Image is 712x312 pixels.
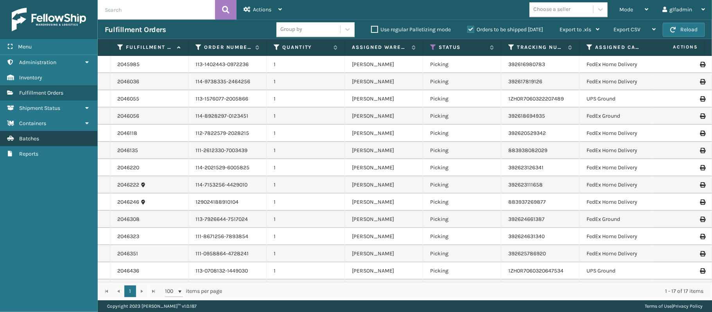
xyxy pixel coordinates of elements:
td: Picking [423,176,501,194]
td: Picking [423,194,501,211]
label: Quantity [282,44,330,51]
i: Print Label [700,251,705,256]
td: Picking [423,90,501,108]
td: 113-7926644-7517024 [188,211,267,228]
span: Actions [253,6,271,13]
span: Batches [19,135,39,142]
a: 2045985 [117,61,140,68]
i: Print Label [700,148,705,153]
td: 1 [267,108,345,125]
i: Print Label [700,96,705,102]
td: Picking [423,211,501,228]
td: Picking [423,228,501,245]
label: Tracking Number [517,44,564,51]
a: 392620529342 [508,130,546,136]
span: Containers [19,120,46,127]
a: 1ZH0R7060320647534 [508,267,563,274]
span: Mode [619,6,633,13]
i: Print Label [700,165,705,170]
a: 392617819126 [508,78,542,85]
td: FedEx Home Delivery [579,176,658,194]
td: 111-2612330-7003439 [188,142,267,159]
td: [PERSON_NAME] [345,125,423,142]
p: Copyright 2023 [PERSON_NAME]™ v 1.0.187 [107,300,197,312]
div: Group by [280,25,302,34]
a: 2046118 [117,129,137,137]
div: 1 - 17 of 17 items [233,287,703,295]
td: [PERSON_NAME] [345,280,423,297]
i: Print Label [700,113,705,119]
td: Picking [423,159,501,176]
label: Assigned Carrier Service [595,44,642,51]
td: [PERSON_NAME] [345,90,423,108]
td: 1 [267,262,345,280]
td: 114-7153256-4429010 [188,176,267,194]
td: [PERSON_NAME] [345,73,423,90]
td: 114-8928297-0123451 [188,108,267,125]
td: FedEx Home Delivery [579,194,658,211]
td: Assigned [423,280,501,297]
td: 1 [267,194,345,211]
td: 129024188910104 [188,194,267,211]
span: Administration [19,59,56,66]
td: FedEx Home Delivery [579,56,658,73]
td: 113-1402443-0972236 [188,56,267,73]
td: [PERSON_NAME] [345,262,423,280]
td: 1 [267,159,345,176]
a: 392624661387 [508,216,545,222]
td: 1 [267,73,345,90]
td: FedEx Home Delivery [579,73,658,90]
i: Print Label [700,182,705,188]
span: items per page [165,285,222,297]
td: [PERSON_NAME] [345,142,423,159]
td: FedEx Home Delivery [579,142,658,159]
a: 392624631340 [508,233,545,240]
span: Actions [648,41,703,54]
i: Print Label [700,62,705,67]
td: 1 [267,90,345,108]
td: [PERSON_NAME] [345,228,423,245]
a: 2046323 [117,233,139,240]
label: Use regular Palletizing mode [371,26,451,33]
i: Print Label [700,217,705,222]
td: 1 [267,280,345,297]
img: logo [12,8,86,31]
td: [PERSON_NAME] [345,108,423,125]
span: Reports [19,151,38,157]
span: Export CSV [613,26,640,33]
td: FedEx Home Delivery [579,228,658,245]
td: 112-7822579-2028215 [188,125,267,142]
span: Shipment Status [19,105,60,111]
span: Menu [18,43,32,50]
span: Export to .xls [560,26,591,33]
td: 114-9738335-2464256 [188,73,267,90]
td: UPS Ground [579,90,658,108]
td: 111-0958864-4728241 [188,245,267,262]
a: 2046220 [117,164,139,172]
td: 1 [267,245,345,262]
td: Picking [423,56,501,73]
td: [PERSON_NAME] [345,159,423,176]
a: 2046135 [117,147,138,154]
td: [PERSON_NAME] [345,194,423,211]
i: Print Label [700,199,705,205]
td: 1 [267,56,345,73]
td: FedEx Ground [579,108,658,125]
td: [PERSON_NAME] [345,211,423,228]
td: 1 [267,142,345,159]
a: 2046055 [117,95,139,103]
a: 2046246 [117,198,139,206]
label: Status [439,44,486,51]
a: Privacy Policy [673,303,703,309]
td: 113-1576077-2005866 [188,90,267,108]
i: Print Label [700,79,705,84]
td: FedEx Home Delivery [579,159,658,176]
td: Picking [423,73,501,90]
td: [PERSON_NAME] [345,56,423,73]
td: Picking [423,108,501,125]
td: Picking [423,142,501,159]
i: Print Label [700,268,705,274]
a: 2046351 [117,250,138,258]
td: FedEx Home Delivery [579,245,658,262]
td: FedEx Home Delivery [579,125,658,142]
